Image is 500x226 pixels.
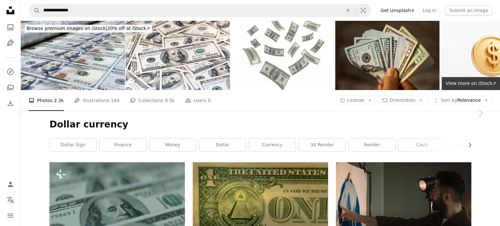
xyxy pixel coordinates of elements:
[165,97,174,104] span: 9.5k
[100,139,146,152] a: finance
[230,21,335,90] img: Flying Dollar
[27,26,107,31] span: Browse premium images on iStock |
[4,65,17,78] a: Explore
[429,95,492,106] button: Sort byRelevance
[49,204,185,210] a: a close up of a one hundred dollar bill
[299,139,345,152] a: 3d render
[111,97,120,104] span: 184
[21,21,125,90] img: Hundred Dollar Bills Printing on a Machine in a Factory.
[126,21,230,90] img: American Dollars Bill
[441,98,457,103] span: Sort by
[50,139,96,152] a: dollar sign
[4,21,17,34] a: Photos
[419,5,440,16] a: Log in
[445,5,492,16] button: Submit an image
[4,178,17,191] a: Log in / Sign up
[185,90,211,111] a: Users 0
[208,97,211,104] span: 0
[4,81,17,94] a: Collections
[448,139,495,152] a: digital image
[49,119,471,130] h1: Dollar currency
[4,36,17,49] a: Illustrations
[29,4,371,17] form: Find visuals sitewide
[377,5,419,16] a: Get Unsplash+
[347,98,365,103] span: License
[349,139,395,152] a: render
[193,205,328,210] a: a close up of a one dollar bill
[149,139,196,152] a: money
[355,4,371,17] button: Visual search
[336,95,376,106] button: License
[4,209,17,222] button: Menu
[341,4,355,17] button: Clear
[461,82,500,144] a: Next
[249,139,296,152] a: currency
[446,81,496,86] span: View more on iStock ↗
[390,98,415,103] span: Orientation
[199,139,246,152] a: dollar
[441,97,481,104] span: Relevance
[25,25,152,33] div: 20% off at iStock ↗
[378,95,427,106] button: Orientation
[130,90,174,111] a: Collections 9.5k
[4,193,17,206] button: Language
[398,139,445,152] a: cash
[464,139,471,152] button: scroll list to the right
[442,77,500,90] a: View more on iStock↗
[29,4,40,17] button: Search Unsplash
[74,90,119,111] a: Illustrations 184
[335,21,439,90] img: Unrecognizable mature man holding US Dollar bills
[21,21,156,36] a: Browse premium images on iStock|20% off at iStock↗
